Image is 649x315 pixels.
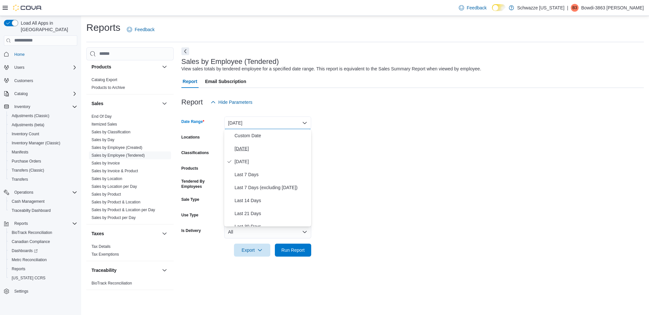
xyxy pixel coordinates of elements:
[218,99,252,105] span: Hide Parameters
[181,212,198,218] label: Use Type
[92,281,132,285] a: BioTrack Reconciliation
[86,76,174,94] div: Products
[86,279,174,290] div: Traceability
[9,198,77,205] span: Cash Management
[92,200,141,204] a: Sales by Product & Location
[1,63,80,72] button: Users
[9,121,47,129] a: Adjustments (beta)
[181,166,198,171] label: Products
[92,78,117,82] a: Catalog Export
[9,176,31,183] a: Transfers
[12,122,44,127] span: Adjustments (beta)
[9,247,40,255] a: Dashboards
[6,246,80,255] a: Dashboards
[4,47,77,313] nav: Complex example
[1,188,80,197] button: Operations
[235,223,309,230] span: Last 30 Days
[9,130,42,138] a: Inventory Count
[92,129,130,135] span: Sales by Classification
[12,103,77,111] span: Inventory
[92,161,120,165] a: Sales by Invoice
[14,91,28,96] span: Catalog
[12,90,77,98] span: Catalog
[92,215,136,220] a: Sales by Product per Day
[14,190,33,195] span: Operations
[181,119,204,124] label: Date Range
[181,179,222,189] label: Tendered By Employees
[492,4,506,11] input: Dark Mode
[6,206,80,215] button: Traceabilty Dashboard
[12,177,28,182] span: Transfers
[6,111,80,120] button: Adjustments (Classic)
[181,150,209,155] label: Classifications
[92,168,138,174] span: Sales by Invoice & Product
[9,112,52,120] a: Adjustments (Classic)
[92,169,138,173] a: Sales by Invoice & Product
[1,50,80,59] button: Home
[9,207,53,214] a: Traceabilty Dashboard
[9,229,77,236] span: BioTrack Reconciliation
[92,252,119,257] span: Tax Exemptions
[92,145,142,150] a: Sales by Employee (Created)
[12,131,39,137] span: Inventory Count
[92,215,136,220] span: Sales by Product per Day
[161,63,168,71] button: Products
[181,197,199,202] label: Sale Type
[12,208,51,213] span: Traceabilty Dashboard
[9,238,77,246] span: Canadian Compliance
[92,176,122,181] a: Sales by Location
[14,78,33,83] span: Customers
[235,158,309,165] span: [DATE]
[275,244,311,257] button: Run Report
[12,64,27,71] button: Users
[13,5,42,11] img: Cova
[12,77,77,85] span: Customers
[9,265,77,273] span: Reports
[238,244,266,257] span: Export
[12,266,25,272] span: Reports
[581,4,644,12] p: Bowdi-3863 [PERSON_NAME]
[9,229,55,236] a: BioTrack Reconciliation
[92,64,159,70] button: Products
[12,51,27,58] a: Home
[9,130,77,138] span: Inventory Count
[6,273,80,283] button: [US_STATE] CCRS
[12,257,47,262] span: Metrc Reconciliation
[14,289,28,294] span: Settings
[12,50,77,58] span: Home
[12,199,44,204] span: Cash Management
[92,230,159,237] button: Taxes
[1,219,80,228] button: Reports
[86,113,174,224] div: Sales
[467,5,486,11] span: Feedback
[235,171,309,178] span: Last 7 Days
[92,153,145,158] span: Sales by Employee (Tendered)
[92,64,111,70] h3: Products
[12,168,44,173] span: Transfers (Classic)
[18,20,77,33] span: Load All Apps in [GEOGRAPHIC_DATA]
[92,230,104,237] h3: Taxes
[9,256,49,264] a: Metrc Reconciliation
[12,90,30,98] button: Catalog
[6,255,80,264] button: Metrc Reconciliation
[12,220,31,227] button: Reports
[1,102,80,111] button: Inventory
[6,129,80,139] button: Inventory Count
[9,112,77,120] span: Adjustments (Classic)
[517,4,565,12] p: Schwazze [US_STATE]
[9,238,53,246] a: Canadian Compliance
[235,210,309,217] span: Last 21 Days
[6,197,80,206] button: Cash Management
[9,148,31,156] a: Manifests
[9,139,63,147] a: Inventory Manager (Classic)
[6,264,80,273] button: Reports
[12,77,36,85] a: Customers
[12,287,77,295] span: Settings
[9,207,77,214] span: Traceabilty Dashboard
[92,77,117,82] span: Catalog Export
[6,139,80,148] button: Inventory Manager (Classic)
[12,220,77,227] span: Reports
